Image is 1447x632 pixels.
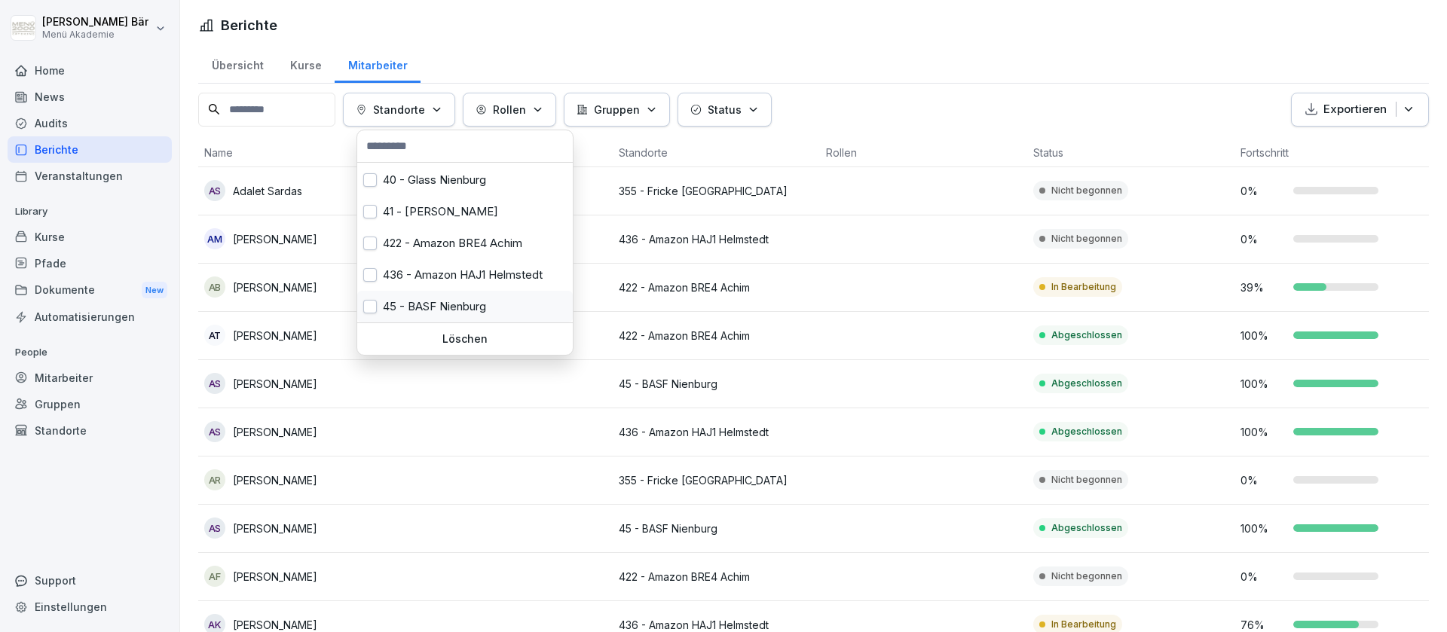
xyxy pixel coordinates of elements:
div: 40 - Glass Nienburg [357,164,573,196]
div: 45 - BASF Nienburg [357,291,573,322]
p: Exportieren [1323,101,1387,118]
p: Status [708,102,742,118]
p: Rollen [493,102,526,118]
div: 41 - [PERSON_NAME] [357,196,573,227]
p: Gruppen [594,102,640,118]
p: Löschen [363,332,567,346]
div: 422 - Amazon BRE4 Achim [357,227,573,259]
div: 436 - Amazon HAJ1 Helmstedt [357,259,573,291]
p: Standorte [373,102,425,118]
